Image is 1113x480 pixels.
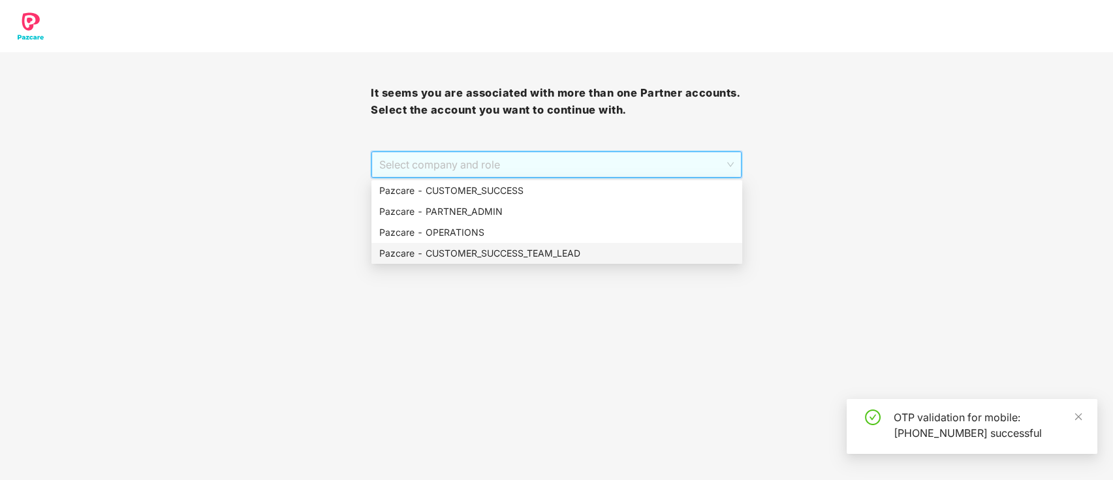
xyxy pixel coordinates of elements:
[371,222,742,243] div: Pazcare - OPERATIONS
[371,243,742,264] div: Pazcare - CUSTOMER_SUCCESS_TEAM_LEAD
[379,246,734,261] div: Pazcare - CUSTOMER_SUCCESS_TEAM_LEAD
[371,180,742,201] div: Pazcare - CUSTOMER_SUCCESS
[865,409,881,425] span: check-circle
[371,201,742,222] div: Pazcare - PARTNER_ADMIN
[379,225,734,240] div: Pazcare - OPERATIONS
[371,85,742,118] h3: It seems you are associated with more than one Partner accounts. Select the account you want to c...
[1074,412,1083,421] span: close
[379,152,733,177] span: Select company and role
[894,409,1082,441] div: OTP validation for mobile: [PHONE_NUMBER] successful
[379,204,734,219] div: Pazcare - PARTNER_ADMIN
[379,184,734,198] div: Pazcare - CUSTOMER_SUCCESS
